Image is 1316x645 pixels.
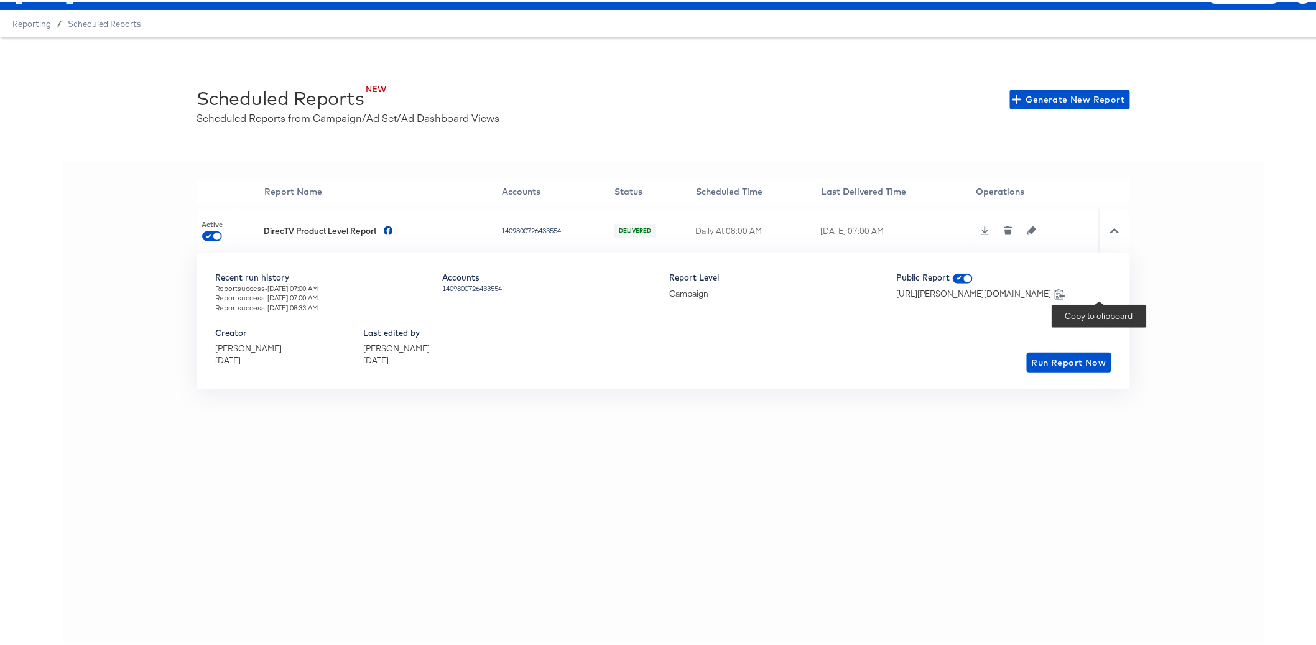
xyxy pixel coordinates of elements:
[216,325,282,336] div: Creator
[202,218,223,228] span: Active
[197,108,500,123] div: Scheduled Reports from Campaign/Ad Set/Ad Dashboard Views
[501,177,614,202] th: Accounts
[501,223,611,233] div: 1409800726433554
[12,16,51,26] span: Reporting
[216,340,282,352] div: [PERSON_NAME]
[364,325,430,336] div: Last edited by
[1032,353,1106,368] span: Run Report Now
[670,269,884,281] div: Report Level
[614,183,695,195] div: Status
[216,290,430,300] div: Report success - [DATE] 07:00 AM
[443,281,657,291] div: 1409800726433554
[695,177,820,202] th: Scheduled Time
[976,177,1099,202] th: Operations
[220,81,387,93] div: NEW
[897,269,1111,281] div: Public Report
[1010,87,1130,107] button: Generate New Report
[1027,350,1111,370] button: Run Report Now
[68,16,141,26] a: Scheduled Reports
[695,223,817,234] div: Daily At 08:00 AM
[364,340,430,352] div: [PERSON_NAME]
[197,83,364,108] div: Scheduled Reports
[618,225,652,233] span: DELIVERED
[820,177,975,202] th: Last Delivered Time
[1099,206,1130,250] div: Toggle Row Expanded
[670,285,884,297] div: Campaign
[264,183,501,195] div: Report Name
[51,16,68,26] span: /
[897,285,1052,297] div: [URL][PERSON_NAME][DOMAIN_NAME]
[364,352,430,364] div: [DATE]
[216,269,430,281] div: Recent run history
[216,352,282,364] div: [DATE]
[216,300,430,310] div: Report success - [DATE] 08:33 AM
[443,269,657,281] div: Accounts
[216,281,430,291] div: Report success - [DATE] 07:00 AM
[820,223,972,234] div: [DATE] 07:00 AM
[264,223,376,234] div: DirecTV Product Level Report
[1015,90,1125,105] span: Generate New Report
